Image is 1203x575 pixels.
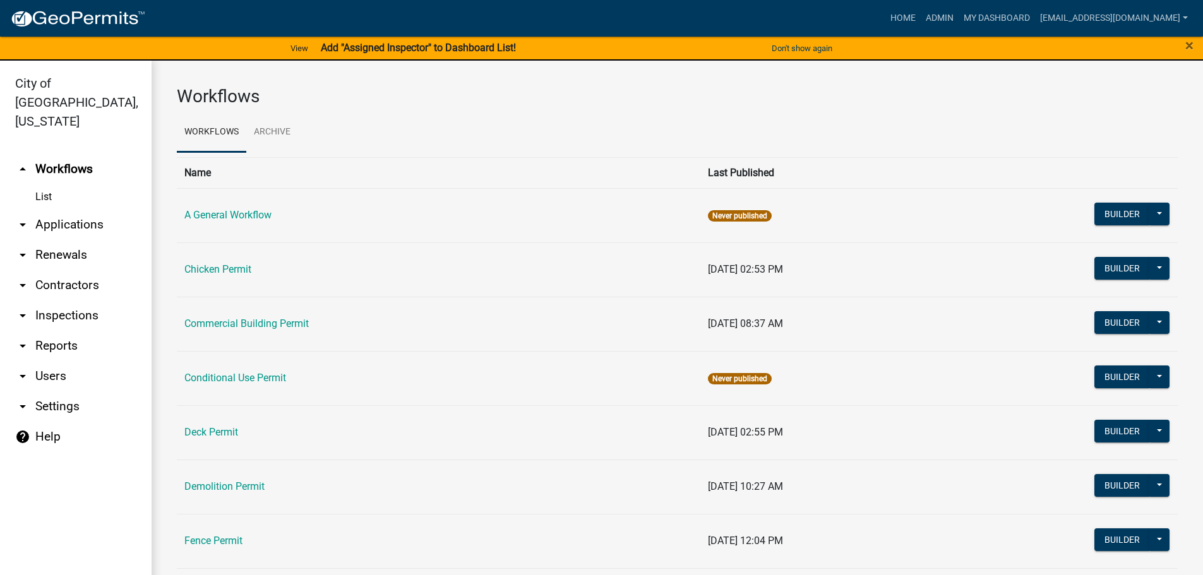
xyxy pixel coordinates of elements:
[184,263,251,275] a: Chicken Permit
[700,157,1006,188] th: Last Published
[246,112,298,153] a: Archive
[15,217,30,232] i: arrow_drop_down
[708,480,783,492] span: [DATE] 10:27 AM
[1094,420,1150,442] button: Builder
[184,317,309,329] a: Commercial Building Permit
[285,38,313,59] a: View
[1094,474,1150,497] button: Builder
[708,317,783,329] span: [DATE] 08:37 AM
[708,535,783,547] span: [DATE] 12:04 PM
[708,373,772,384] span: Never published
[15,399,30,414] i: arrow_drop_down
[184,372,286,384] a: Conditional Use Permit
[767,38,837,59] button: Don't show again
[15,247,30,263] i: arrow_drop_down
[1094,528,1150,551] button: Builder
[708,426,783,438] span: [DATE] 02:55 PM
[959,6,1035,30] a: My Dashboard
[177,157,700,188] th: Name
[177,112,246,153] a: Workflows
[1185,37,1194,54] span: ×
[15,278,30,293] i: arrow_drop_down
[321,42,516,54] strong: Add "Assigned Inspector" to Dashboard List!
[15,308,30,323] i: arrow_drop_down
[15,429,30,444] i: help
[1035,6,1193,30] a: [EMAIL_ADDRESS][DOMAIN_NAME]
[1094,311,1150,334] button: Builder
[708,210,772,222] span: Never published
[177,86,1178,107] h3: Workflows
[15,369,30,384] i: arrow_drop_down
[184,535,242,547] a: Fence Permit
[708,263,783,275] span: [DATE] 02:53 PM
[1094,203,1150,225] button: Builder
[184,480,265,492] a: Demolition Permit
[15,338,30,353] i: arrow_drop_down
[1094,257,1150,280] button: Builder
[921,6,959,30] a: Admin
[1185,38,1194,53] button: Close
[184,426,238,438] a: Deck Permit
[15,162,30,177] i: arrow_drop_up
[885,6,921,30] a: Home
[1094,365,1150,388] button: Builder
[184,209,272,221] a: A General Workflow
